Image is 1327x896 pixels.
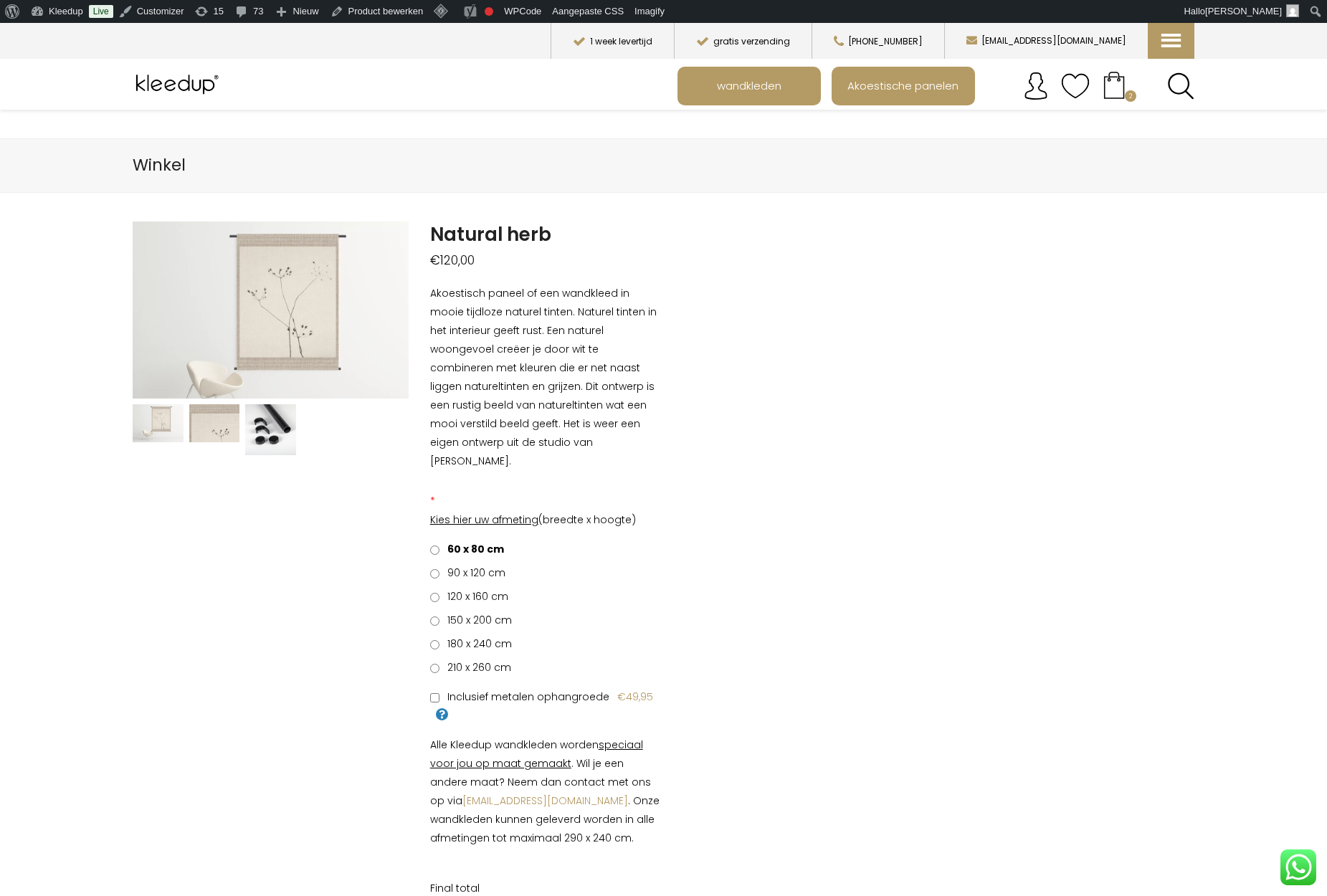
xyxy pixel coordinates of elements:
[1022,72,1050,100] img: account.svg
[442,542,504,556] span: 60 x 80 cm
[1125,90,1136,102] span: 2
[430,284,664,470] p: Akoestisch paneel of een wandkleed in mooie tijdloze naturel tinten. Naturel tinten in het interi...
[430,693,439,702] input: Inclusief metalen ophangroede
[442,660,511,675] span: 210 x 260 cm
[674,23,812,59] button: gratis verzending
[812,23,944,59] button: [PHONE_NUMBER]
[430,569,439,578] input: 90 x 120 cm
[442,690,609,704] span: Inclusief metalen ophangroede
[1090,67,1138,103] a: Your cart
[442,566,505,580] span: 90 x 120 cm
[1167,72,1194,100] a: Search
[709,72,789,100] span: wandkleden
[462,793,628,808] a: [EMAIL_ADDRESS][DOMAIN_NAME]
[1205,6,1282,16] span: [PERSON_NAME]
[430,221,664,247] h1: Natural herb
[430,616,439,626] input: 150 x 200 cm
[133,67,225,103] img: Kleedup
[430,510,664,529] p: (breedte x hoogte)
[430,513,538,527] span: Kies hier uw afmeting
[840,72,966,100] span: Akoestische panelen
[617,690,653,704] span: €49,95
[442,637,512,651] span: 180 x 240 cm
[551,23,674,59] button: 1 week levertijd
[430,640,439,649] input: 180 x 240 cm
[485,7,493,16] div: Focus keyphrase niet ingevuld
[430,545,439,555] input: 60 x 80 cm
[189,404,240,442] img: Natural herb - Afbeelding 2
[430,252,475,269] bdi: 120,00
[944,23,1148,59] button: [EMAIL_ADDRESS][DOMAIN_NAME]
[89,5,113,18] a: Live
[430,735,664,847] p: Alle Kleedup wandkleden worden . Wil je een andere maat? Neem dan contact met ons op via . Onze w...
[442,613,512,627] span: 150 x 200 cm
[133,404,184,442] img: Natural herb
[430,593,439,602] input: 120 x 160 cm
[679,68,819,104] a: wandkleden
[442,589,508,604] span: 120 x 160 cm
[833,68,974,104] a: Akoestische panelen
[677,67,1205,105] nav: Main menu
[245,404,296,455] img: Natural herb - Afbeelding 3
[133,153,186,176] span: Winkel
[430,664,439,673] input: 210 x 260 cm
[430,252,440,269] span: €
[1061,72,1090,100] img: verlanglijstje.svg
